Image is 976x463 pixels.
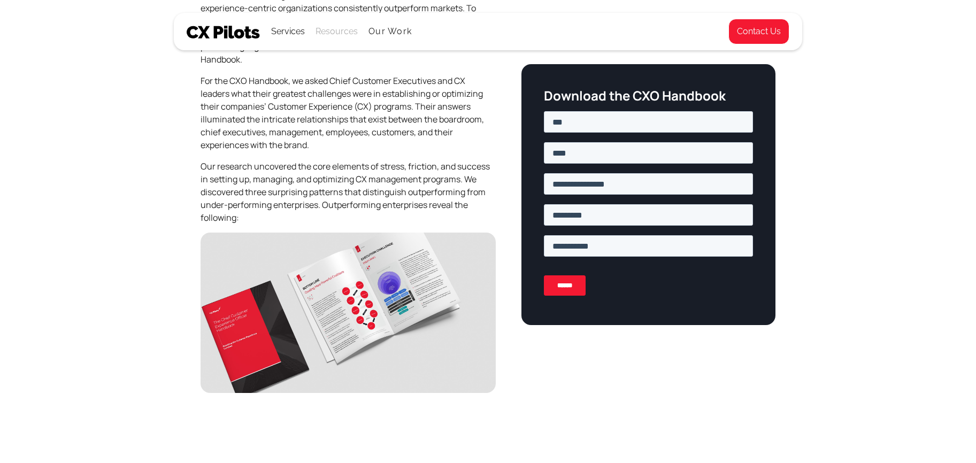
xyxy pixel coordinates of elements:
h3: Download the CXO Handbook [544,87,753,105]
p: Our research uncovered the core elements of stress, friction, and success in setting up, managing... [201,160,496,224]
a: Contact Us [728,19,789,44]
div: Resources [316,24,358,39]
p: For the CXO Handbook, we asked Chief Customer Executives and CX leaders what their greatest chall... [201,74,496,151]
iframe: Form 2 [544,109,753,303]
div: Services [271,13,305,50]
div: Services [271,24,305,39]
div: Resources [316,13,358,50]
a: Our Work [368,27,412,36]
